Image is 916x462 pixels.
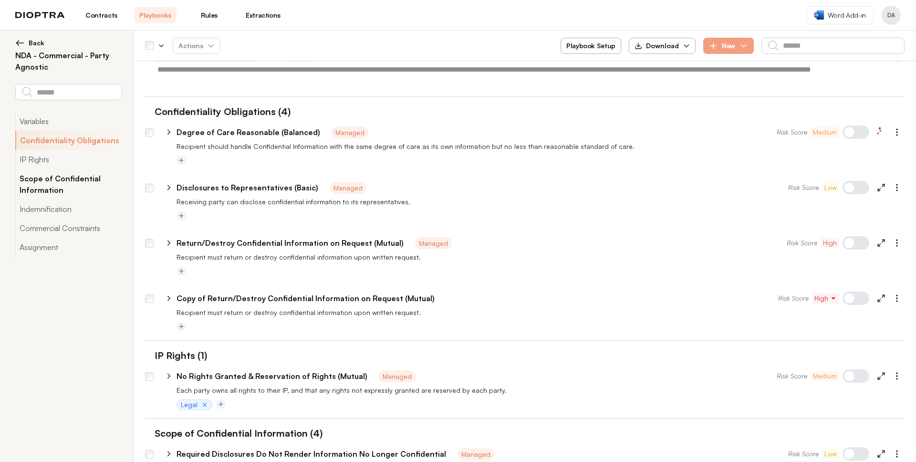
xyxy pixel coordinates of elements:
button: Playbook Setup [561,38,621,54]
button: Variables [15,112,122,131]
p: No Rights Granted & Reservation of Rights (Mutual) [177,370,367,382]
p: Recipient must return or destroy confidential information upon written request. [177,308,905,317]
span: Risk Score [788,449,819,459]
h1: Scope of Confidential Information (4) [145,426,323,441]
span: Legal [181,400,198,409]
a: Word Add-in [806,6,874,24]
button: Add tag [177,266,186,276]
p: Degree of Care Reasonable (Balanced) [177,126,320,138]
span: Managed [330,182,366,194]
span: Word Add-in [828,10,866,20]
p: Return/Destroy Confidential Information on Request (Mutual) [177,237,404,249]
a: Contracts [80,7,123,23]
span: Risk Score [778,294,809,303]
img: left arrow [15,38,25,48]
span: Medium [813,127,837,137]
p: Receiving party can disclose confidential information to its representatives. [177,197,905,207]
button: Commercial Constraints [15,219,122,238]
button: Medium [811,127,839,137]
p: Disclosures to Representatives (Basic) [177,182,318,193]
button: Low [822,182,839,193]
span: High [823,238,837,248]
button: Back [15,38,122,48]
p: Required Disclosures Do Not Render Information No Longer Confidential [177,448,446,460]
span: Risk Score [787,238,817,248]
button: Medium [811,371,839,381]
p: Each party owns all rights to their IP, and that any rights not expressly granted are reserved by... [177,386,905,395]
h2: NDA - Commercial - Party Agnostic [15,50,122,73]
span: Actions [171,37,222,54]
p: Recipient must return or destroy confidential information upon written request. [177,252,905,262]
button: Add tag [216,399,226,409]
button: IP Rights [15,150,122,169]
div: Select all [145,42,154,50]
a: Extractions [242,7,284,23]
button: Indemnification [15,199,122,219]
button: Assignment [15,238,122,257]
button: Profile menu [882,6,901,25]
span: Risk Score [788,183,819,192]
span: High [814,294,837,303]
p: Copy of Return/Destroy Confidential Information on Request (Mutual) [177,293,435,304]
button: Low [822,449,839,459]
span: Managed [458,448,494,460]
span: Managed [379,370,416,382]
p: Recipient should handle Confidential Information with the same degree of care as its own informat... [177,142,905,151]
span: Managed [415,237,452,249]
span: Risk Score [777,127,807,137]
h1: Confidentiality Obligations (4) [145,105,291,119]
button: Actions [173,38,220,54]
button: Confidentiality Obligations [15,131,122,150]
button: High [821,238,839,248]
span: Managed [332,126,368,138]
button: Add tag [177,156,186,165]
a: Rules [188,7,230,23]
button: Add tag [177,322,186,331]
button: Scope of Confidential Information [15,169,122,199]
span: Risk Score [777,371,807,381]
img: word [814,10,824,20]
button: New [703,38,754,54]
a: Playbooks [134,7,177,23]
img: logo [15,12,65,19]
span: Low [824,183,837,192]
h1: IP Rights (1) [145,348,207,363]
button: Remove tag [201,401,208,408]
span: Low [824,449,837,459]
button: Add tag [177,211,186,220]
span: Back [29,38,44,48]
div: Download [635,41,679,51]
button: High [812,293,839,304]
button: Download [629,38,696,54]
img: 14 feedback items [878,126,882,130]
span: Medium [813,371,837,381]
